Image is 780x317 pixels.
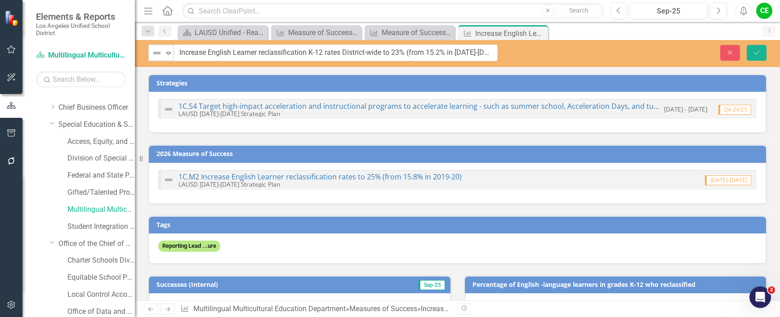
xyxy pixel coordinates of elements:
[156,80,762,86] h3: Strategies
[180,27,265,38] a: LAUSD Unified - Ready for the World
[67,255,135,266] a: Charter Schools Division
[4,10,20,26] img: ClearPoint Strategy
[174,45,498,61] input: This field is required
[768,286,775,294] span: 2
[67,290,135,300] a: Local Control Accountability Plan
[472,281,762,288] h3: Percentage of English -language learners in grades K-12 who reclassified
[288,27,359,38] div: Measure of Success - Scorecard Report
[36,50,126,61] a: Multilingual Multicultural Education Department
[36,22,126,37] small: Los Angeles Unified School District
[367,27,452,38] a: Measure of Success - Scorecard Report
[67,153,135,164] a: Division of Special Education
[178,109,280,118] small: LAUSD [DATE]-[DATE] Strategic Plan
[58,239,135,249] a: Office of the Chief of Staff
[195,27,265,38] div: LAUSD Unified - Ready for the World
[182,3,603,19] input: Search ClearPoint...
[67,272,135,283] a: Equitable School Performance Office
[193,304,346,313] a: Multilingual Multicultural Education Department
[163,104,174,115] img: Not Defined
[705,175,751,185] span: [DATE]-[DATE]
[630,3,708,19] button: Sep-25
[756,3,772,19] button: CE
[557,4,602,17] button: Search
[156,150,762,157] h3: 2026 Measure of Success
[180,304,450,314] div: » »
[475,28,546,39] div: Increase English Learner reclassification K-12 rates District-wide to 23% (from 15.2% in [DATE]-[...
[664,105,707,113] small: [DATE] - [DATE]
[158,241,220,252] span: Reporting Lead ...ure
[178,172,462,182] a: 1C.M2 Increase English Learner reclassification rates to 25% (from 15.8% in 2019-20)
[749,286,771,308] iframe: Intercom live chat
[419,280,445,290] span: Sep-25
[273,27,359,38] a: Measure of Success - Scorecard Report
[58,103,135,113] a: Chief Business Officer
[67,307,135,317] a: Office of Data and Accountability
[152,48,162,58] img: Not Defined
[718,105,751,115] span: Q4-24/25
[67,205,135,215] a: Multilingual Multicultural Education Department
[569,7,588,14] span: Search
[67,222,135,232] a: Student Integration Services
[156,221,762,228] h3: Tags
[36,71,126,87] input: Search Below...
[67,137,135,147] a: Access, Equity, and Acceleration
[58,120,135,130] a: Special Education & Specialized Programs
[178,180,280,188] small: LAUSD [DATE]-[DATE] Strategic Plan
[163,174,174,185] img: Not Defined
[36,11,126,22] span: Elements & Reports
[349,304,417,313] a: Measures of Success
[633,6,705,17] div: Sep-25
[67,188,135,198] a: Gifted/Talented Programs
[382,27,452,38] div: Measure of Success - Scorecard Report
[156,281,357,288] h3: Successes (Internal)
[67,170,135,181] a: Federal and State Programs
